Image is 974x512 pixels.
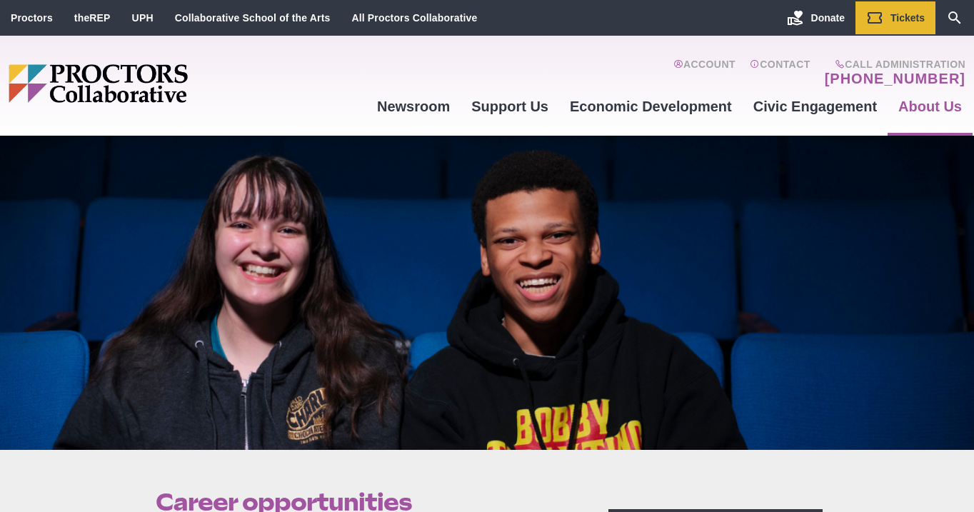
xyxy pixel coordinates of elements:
[9,64,298,103] img: Proctors logo
[11,12,53,24] a: Proctors
[673,59,735,87] a: Account
[743,87,888,126] a: Civic Engagement
[750,59,810,87] a: Contact
[559,87,743,126] a: Economic Development
[132,12,154,24] a: UPH
[825,70,965,87] a: [PHONE_NUMBER]
[351,12,477,24] a: All Proctors Collaborative
[855,1,935,34] a: Tickets
[811,12,845,24] span: Donate
[776,1,855,34] a: Donate
[175,12,331,24] a: Collaborative School of the Arts
[890,12,925,24] span: Tickets
[935,1,974,34] a: Search
[820,59,965,70] span: Call Administration
[74,12,111,24] a: theREP
[461,87,559,126] a: Support Us
[888,87,973,126] a: About Us
[366,87,461,126] a: Newsroom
